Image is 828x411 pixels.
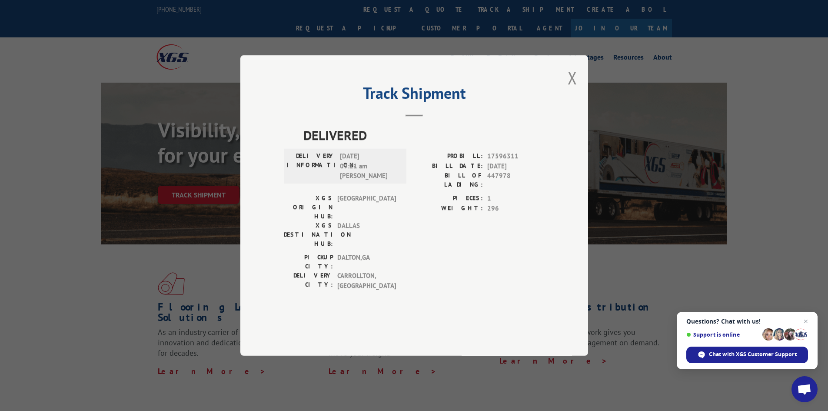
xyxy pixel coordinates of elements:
span: 296 [487,204,545,214]
label: PICKUP CITY: [284,253,333,271]
span: Support is online [686,331,759,338]
span: [GEOGRAPHIC_DATA] [337,194,396,221]
label: DELIVERY CITY: [284,271,333,291]
span: DALTON , GA [337,253,396,271]
label: WEIGHT: [414,204,483,214]
label: XGS ORIGIN HUB: [284,194,333,221]
span: CARROLLTON , [GEOGRAPHIC_DATA] [337,271,396,291]
div: Open chat [791,376,818,402]
span: 1 [487,194,545,204]
span: Chat with XGS Customer Support [709,351,797,358]
span: DELIVERED [303,125,545,145]
span: [DATE] 09:21 am [PERSON_NAME] [340,151,399,181]
span: 17596311 [487,151,545,161]
label: BILL OF LADING: [414,171,483,189]
label: BILL DATE: [414,161,483,171]
label: DELIVERY INFORMATION: [286,151,336,181]
div: Chat with XGS Customer Support [686,347,808,363]
span: 447978 [487,171,545,189]
button: Close modal [568,66,577,89]
h2: Track Shipment [284,87,545,104]
span: Close chat [801,316,811,327]
label: XGS DESTINATION HUB: [284,221,333,248]
label: PROBILL: [414,151,483,161]
label: PIECES: [414,194,483,204]
span: [DATE] [487,161,545,171]
span: Questions? Chat with us! [686,318,808,325]
span: DALLAS [337,221,396,248]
